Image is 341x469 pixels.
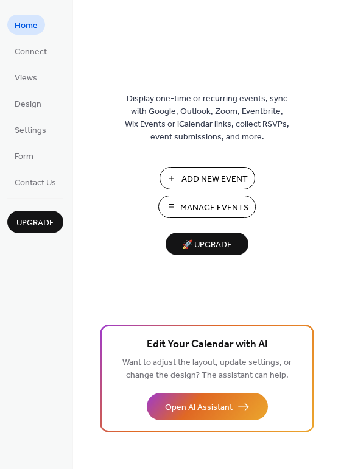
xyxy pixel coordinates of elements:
[7,172,63,192] a: Contact Us
[7,67,44,87] a: Views
[165,401,233,414] span: Open AI Assistant
[15,124,46,137] span: Settings
[7,211,63,233] button: Upgrade
[7,146,41,166] a: Form
[147,336,268,353] span: Edit Your Calendar with AI
[15,177,56,189] span: Contact Us
[158,196,256,218] button: Manage Events
[15,72,37,85] span: Views
[7,41,54,61] a: Connect
[15,98,41,111] span: Design
[15,150,33,163] span: Form
[15,46,47,58] span: Connect
[147,393,268,420] button: Open AI Assistant
[180,202,248,214] span: Manage Events
[125,93,289,144] span: Display one-time or recurring events, sync with Google, Outlook, Zoom, Eventbrite, Wix Events or ...
[173,237,241,253] span: 🚀 Upgrade
[7,15,45,35] a: Home
[181,173,248,186] span: Add New Event
[15,19,38,32] span: Home
[122,354,292,384] span: Want to adjust the layout, update settings, or change the design? The assistant can help.
[166,233,248,255] button: 🚀 Upgrade
[16,217,54,230] span: Upgrade
[160,167,255,189] button: Add New Event
[7,119,54,139] a: Settings
[7,93,49,113] a: Design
